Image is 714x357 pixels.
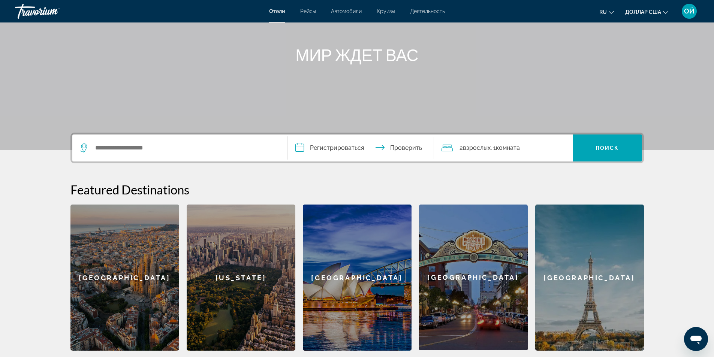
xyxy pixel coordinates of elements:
[491,144,496,151] font: , 1
[625,9,661,15] font: доллар США
[625,6,668,17] button: Изменить валюту
[573,134,642,161] button: Поиск
[72,134,642,161] div: Виджет поиска
[684,327,708,351] iframe: Кнопка запуска окна обмена сообщениями
[295,45,418,64] font: МИР ЖДЕТ ВАС
[460,144,463,151] font: 2
[331,8,362,14] a: Автомобили
[70,205,179,351] a: [GEOGRAPHIC_DATA]
[269,8,285,14] a: Отели
[496,144,520,151] font: комната
[300,8,316,14] a: Рейсы
[303,205,412,351] a: [GEOGRAPHIC_DATA]
[535,205,644,351] a: [GEOGRAPHIC_DATA]
[187,205,295,351] a: [US_STATE]
[15,1,90,21] a: Травориум
[463,144,491,151] font: взрослых
[410,8,445,14] a: Деятельность
[434,134,573,161] button: Путешественники: 2 взрослых, 0 детей
[599,6,614,17] button: Изменить язык
[419,205,528,351] a: [GEOGRAPHIC_DATA]
[596,145,619,151] font: Поиск
[377,8,395,14] a: Круизы
[684,7,695,15] font: ОЙ
[288,134,434,161] button: Даты заезда и выезда
[70,182,644,197] h2: Featured Destinations
[599,9,607,15] font: ru
[680,3,699,19] button: Меню пользователя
